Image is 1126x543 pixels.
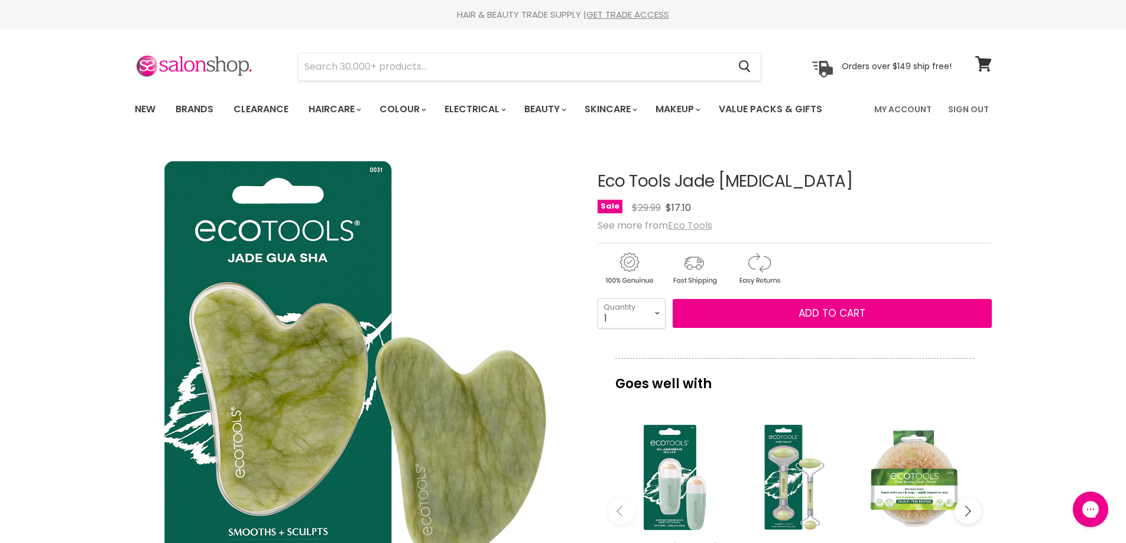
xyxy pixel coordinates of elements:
span: $17.10 [666,201,691,214]
button: Search [729,53,761,80]
p: Goes well with [615,358,974,397]
span: Sale [598,200,622,213]
img: returns.gif [728,251,790,287]
span: Add to cart [799,306,865,320]
a: GET TRADE ACCESS [586,8,669,21]
a: Clearance [225,97,297,122]
nav: Main [120,92,1007,126]
img: genuine.gif [598,251,660,287]
a: Makeup [647,97,708,122]
a: My Account [867,97,939,122]
a: Eco Tools [668,219,712,232]
img: shipping.gif [663,251,725,287]
a: Colour [371,97,433,122]
a: Beauty [515,97,573,122]
a: Brands [167,97,222,122]
span: See more from [598,219,712,232]
form: Product [298,53,761,81]
span: $29.99 [632,201,661,214]
iframe: Gorgias live chat messenger [1067,487,1114,531]
div: HAIR & BEAUTY TRADE SUPPLY | [120,9,1007,21]
a: Skincare [576,97,644,122]
a: Haircare [300,97,368,122]
a: New [126,97,164,122]
a: Electrical [436,97,513,122]
h1: Eco Tools Jade [MEDICAL_DATA] [598,173,992,191]
input: Search [298,53,729,80]
a: Sign Out [941,97,996,122]
ul: Main menu [126,92,849,126]
a: Value Packs & Gifts [710,97,831,122]
p: Orders over $149 ship free! [842,61,952,71]
select: Quantity [598,298,666,328]
button: Add to cart [673,299,992,329]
